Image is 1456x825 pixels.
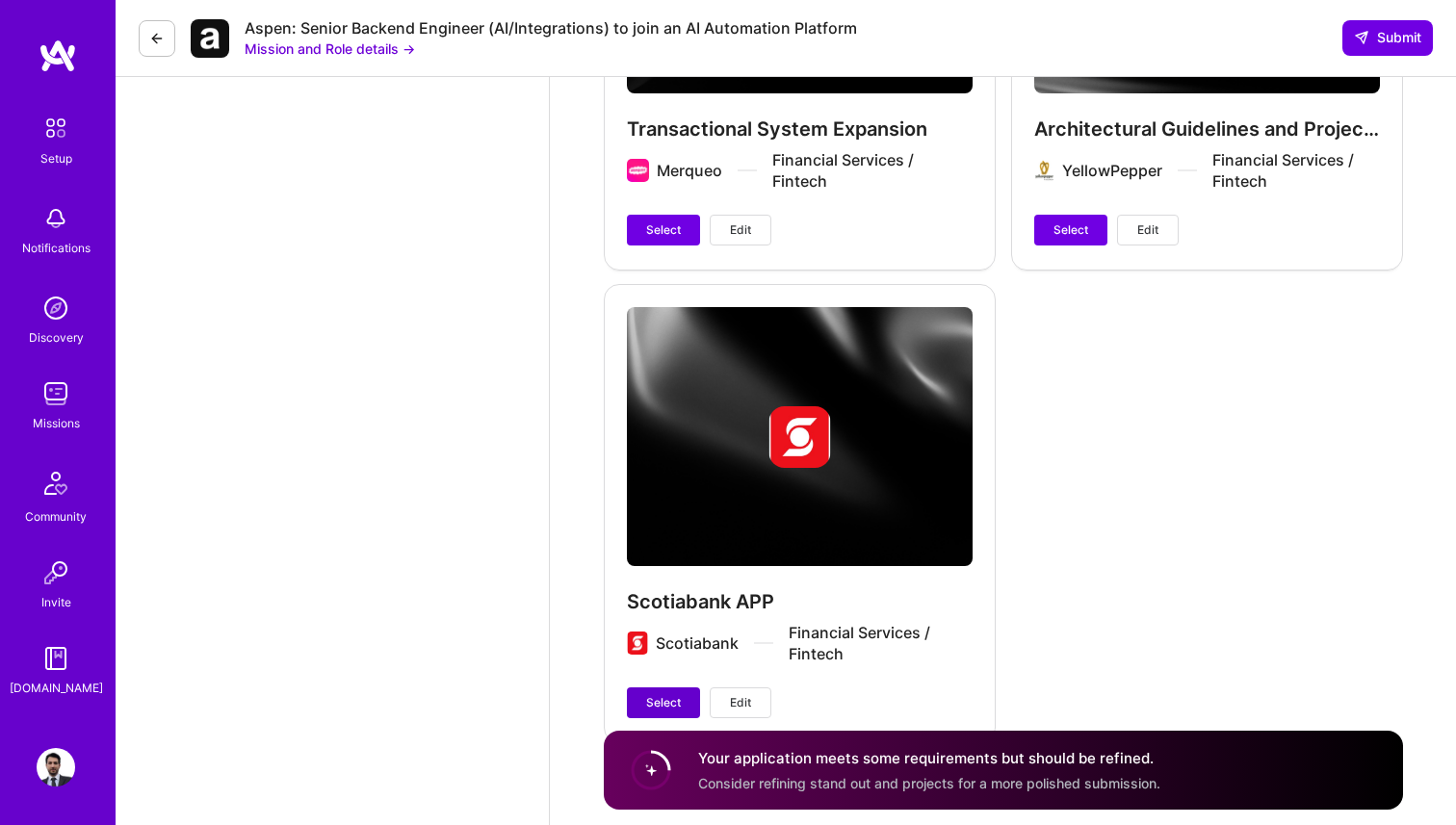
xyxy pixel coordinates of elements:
img: Company Logo [191,19,229,58]
button: Edit [1117,215,1179,245]
button: Select [627,215,700,245]
img: setup [36,108,76,148]
a: User Avatar [32,748,80,786]
div: Notifications [22,238,91,258]
button: Edit [710,215,771,245]
div: Setup [40,148,72,168]
i: icon SendLight [1354,30,1369,45]
span: Edit [730,221,751,239]
img: discovery [37,289,75,327]
img: Community [33,460,79,506]
img: bell [37,199,75,238]
img: logo [39,39,77,73]
button: Submit [1342,20,1433,55]
span: Select [1053,221,1088,239]
div: [DOMAIN_NAME] [10,678,103,698]
button: Edit [710,687,771,718]
span: Edit [730,694,751,711]
i: icon LeftArrowDark [149,31,165,46]
div: Community [25,506,87,527]
span: Submit [1354,28,1421,47]
button: Mission and Role details → [245,39,415,59]
button: Select [1034,215,1107,245]
div: Missions [33,413,80,433]
span: Select [646,221,681,239]
span: Edit [1137,221,1158,239]
span: Select [646,694,681,711]
div: Invite [41,592,71,612]
div: Aspen: Senior Backend Engineer (AI/Integrations) to join an AI Automation Platform [245,18,857,39]
div: Discovery [29,327,84,348]
img: Invite [37,554,75,592]
img: guide book [37,639,75,678]
span: Consider refining stand out and projects for a more polished submission. [698,774,1160,790]
img: teamwork [37,374,75,413]
h4: Your application meets some requirements but should be refined. [698,748,1160,768]
button: Select [627,687,700,718]
img: User Avatar [37,748,75,786]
